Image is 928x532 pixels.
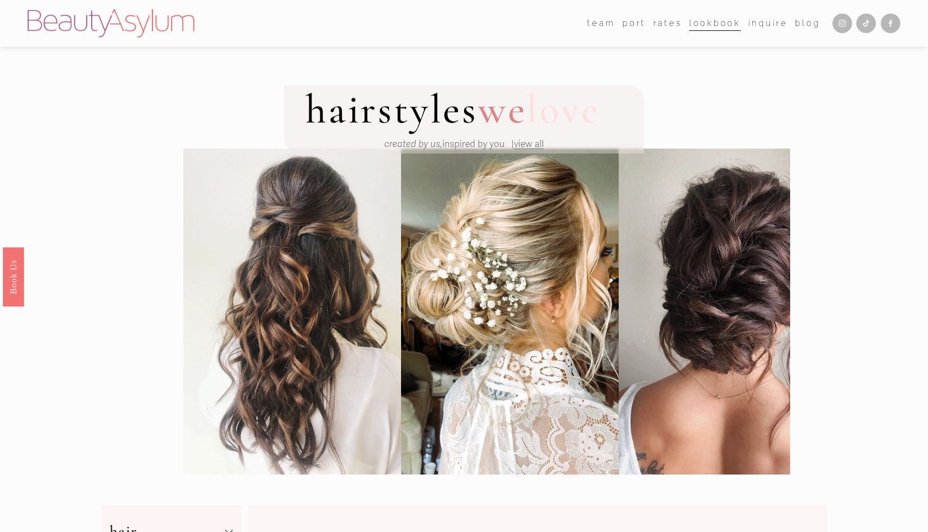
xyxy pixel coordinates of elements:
a: Instagram [832,14,852,33]
a: Blog [795,15,820,31]
img: Charleston-wedding-hair.jpg [619,149,863,475]
a: port [622,15,646,31]
img: Atlanta-wedding-hair.jpg [183,149,401,475]
em: created by us, [384,138,442,150]
span: love [526,85,600,134]
a: TikTok [856,14,876,33]
a: Book Us [3,247,24,306]
img: Beauty Asylum | Bridal Hair &amp; Makeup Charlotte &amp; Atlanta [28,9,194,37]
h2: hairstyles [306,89,600,131]
a: Inquire [748,15,788,31]
a: view all [514,138,544,150]
a: Facebook [881,14,900,33]
img: charlotte-hairstylist.jpeg [401,149,619,475]
a: folder dropdown [587,15,615,31]
a: Lookbook [689,15,741,31]
span: we [478,85,527,134]
span: team [587,16,615,31]
span: inspired by you | [384,138,514,150]
a: Rates [653,15,682,31]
